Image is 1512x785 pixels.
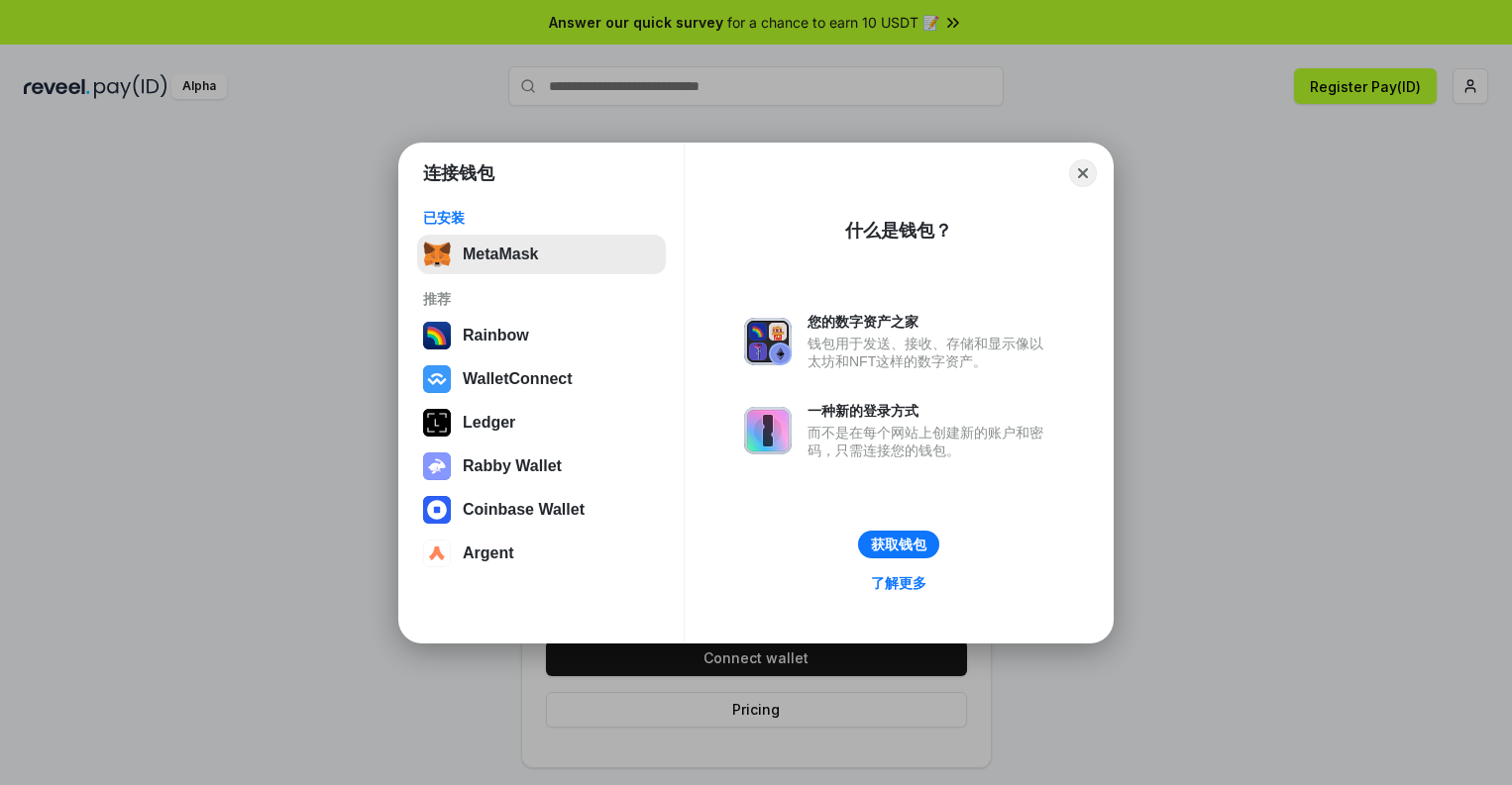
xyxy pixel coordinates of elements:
img: svg+xml,%3Csvg%20xmlns%3D%22http%3A%2F%2Fwww.w3.org%2F2000%2Fsvg%22%20fill%3D%22none%22%20viewBox... [423,452,451,480]
img: svg+xml,%3Csvg%20width%3D%2228%22%20height%3D%2228%22%20viewBox%3D%220%200%2028%2028%22%20fill%3D... [423,496,451,524]
img: svg+xml,%3Csvg%20width%3D%2228%22%20height%3D%2228%22%20viewBox%3D%220%200%2028%2028%22%20fill%3D... [423,365,451,393]
div: 已安装 [423,209,660,227]
img: svg+xml,%3Csvg%20width%3D%2228%22%20height%3D%2228%22%20viewBox%3D%220%200%2028%2028%22%20fill%3D... [423,540,451,567]
button: Coinbase Wallet [417,490,666,530]
div: Argent [463,544,514,562]
h1: 连接钱包 [423,161,494,185]
img: svg+xml,%3Csvg%20xmlns%3D%22http%3A%2F%2Fwww.w3.org%2F2000%2Fsvg%22%20fill%3D%22none%22%20viewBox... [744,407,792,454]
div: 推荐 [423,290,660,308]
img: svg+xml,%3Csvg%20fill%3D%22none%22%20height%3D%2233%22%20viewBox%3D%220%200%2035%2033%22%20width%... [423,241,451,268]
div: MetaMask [463,245,538,263]
img: svg+xml,%3Csvg%20xmlns%3D%22http%3A%2F%2Fwww.w3.org%2F2000%2Fsvg%22%20width%3D%2228%22%20height%3... [423,409,451,437]
button: Ledger [417,403,666,442]
div: 而不是在每个网站上创建新的账户和密码，只需连接您的钱包。 [808,424,1053,459]
div: Coinbase Wallet [463,501,585,519]
div: Ledger [463,414,515,432]
div: 获取钱包 [871,536,926,553]
button: WalletConnect [417,359,666,399]
button: MetaMask [417,235,666,274]
div: Rainbow [463,327,529,344]
div: Rabby Wallet [463,457,562,475]
div: 一种新的登录方式 [808,402,1053,420]
button: Rainbow [417,316,666,355]
div: 您的数字资产之家 [808,313,1053,331]
img: svg+xml,%3Csvg%20xmlns%3D%22http%3A%2F%2Fwww.w3.org%2F2000%2Fsvg%22%20fill%3D%22none%22%20viewBox... [744,318,792,365]
button: Close [1069,159,1097,187]
button: 获取钱包 [858,531,939,558]
button: Argent [417,534,666,573]
a: 了解更多 [859,570,938,596]
div: 钱包用于发送、接收、存储和显示像以太坊和NFT这样的数字资产。 [808,335,1053,370]
img: svg+xml,%3Csvg%20width%3D%22120%22%20height%3D%22120%22%20viewBox%3D%220%200%20120%20120%22%20fil... [423,322,451,349]
div: 什么是钱包？ [845,219,952,243]
div: WalletConnect [463,370,573,388]
div: 了解更多 [871,574,926,592]
button: Rabby Wallet [417,446,666,486]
